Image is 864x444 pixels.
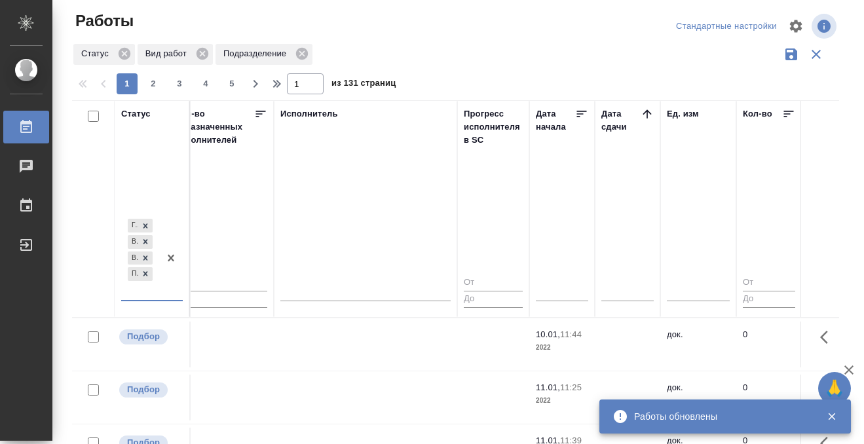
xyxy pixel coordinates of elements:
[536,394,588,407] p: 2022
[126,266,154,282] div: Готов к работе, В работе, В ожидании, Подбор
[736,322,802,367] td: 0
[195,73,216,94] button: 4
[812,375,844,406] button: Здесь прячутся важные кнопки
[743,291,795,307] input: До
[221,73,242,94] button: 5
[143,77,164,90] span: 2
[536,329,560,339] p: 10.01,
[818,411,845,422] button: Закрыть
[464,275,523,291] input: От
[779,42,804,67] button: Сохранить фильтры
[176,291,267,307] input: До
[138,44,213,65] div: Вид работ
[126,234,154,250] div: Готов к работе, В работе, В ожидании, Подбор
[176,275,267,291] input: От
[72,10,134,31] span: Работы
[560,329,582,339] p: 11:44
[169,375,274,420] td: 0
[121,107,151,120] div: Статус
[818,372,851,405] button: 🙏
[667,107,699,120] div: Ед. изм
[128,235,138,249] div: В работе
[780,10,812,42] span: Настроить таблицу
[223,47,291,60] p: Подразделение
[280,107,338,120] div: Исполнитель
[331,75,396,94] span: из 131 страниц
[804,42,829,67] button: Сбросить фильтры
[118,381,183,399] div: Можно подбирать исполнителей
[736,375,802,420] td: 0
[216,44,312,65] div: Подразделение
[536,107,575,134] div: Дата начала
[128,251,138,265] div: В ожидании
[812,14,839,39] span: Посмотреть информацию
[743,107,772,120] div: Кол-во
[536,382,560,392] p: 11.01,
[143,73,164,94] button: 2
[81,47,113,60] p: Статус
[536,341,588,354] p: 2022
[464,291,523,307] input: До
[128,267,138,281] div: Подбор
[128,219,138,232] div: Готов к работе
[634,410,807,423] div: Работы обновлены
[660,375,736,420] td: док.
[195,77,216,90] span: 4
[145,47,191,60] p: Вид работ
[126,217,154,234] div: Готов к работе, В работе, В ожидании, Подбор
[221,77,242,90] span: 5
[743,275,795,291] input: От
[660,322,736,367] td: док.
[673,16,780,37] div: split button
[560,382,582,392] p: 11:25
[464,107,523,147] div: Прогресс исполнителя в SC
[73,44,135,65] div: Статус
[823,375,846,402] span: 🙏
[127,330,160,343] p: Подбор
[169,77,190,90] span: 3
[118,328,183,346] div: Можно подбирать исполнителей
[126,250,154,267] div: Готов к работе, В работе, В ожидании, Подбор
[169,73,190,94] button: 3
[169,322,274,367] td: 0
[127,383,160,396] p: Подбор
[176,107,254,147] div: Кол-во неназначенных исполнителей
[601,107,641,134] div: Дата сдачи
[812,322,844,353] button: Здесь прячутся важные кнопки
